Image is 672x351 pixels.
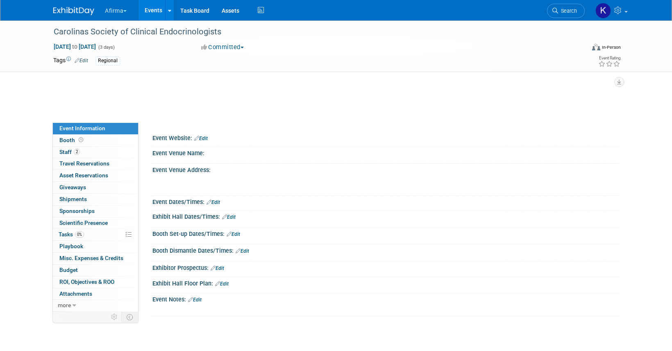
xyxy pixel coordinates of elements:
[595,3,611,18] img: Keirsten Davis
[152,211,619,221] div: Exhibit Hall Dates/Times:
[53,300,138,311] a: more
[53,276,138,288] a: ROI, Objectives & ROO
[53,265,138,276] a: Budget
[211,265,224,271] a: Edit
[53,135,138,146] a: Booth
[59,220,108,226] span: Scientific Presence
[53,217,138,229] a: Scientific Presence
[53,170,138,181] a: Asset Reservations
[59,290,92,297] span: Attachments
[75,58,88,63] a: Edit
[227,231,240,237] a: Edit
[58,302,71,308] span: more
[152,147,619,157] div: Event Venue Name:
[59,279,114,285] span: ROI, Objectives & ROO
[75,231,84,238] span: 0%
[122,312,138,322] td: Toggle Event Tabs
[95,57,120,65] div: Regional
[59,184,86,190] span: Giveaways
[222,214,236,220] a: Edit
[53,147,138,158] a: Staff2
[59,208,95,214] span: Sponsorships
[53,123,138,134] a: Event Information
[592,44,600,50] img: Format-Inperson.png
[536,43,621,55] div: Event Format
[59,255,123,261] span: Misc. Expenses & Credits
[98,45,115,50] span: (3 days)
[558,8,577,14] span: Search
[53,194,138,205] a: Shipments
[53,182,138,193] a: Giveaways
[59,243,83,249] span: Playbook
[188,297,202,303] a: Edit
[198,43,247,52] button: Committed
[53,229,138,240] a: Tasks0%
[59,267,78,273] span: Budget
[194,136,208,141] a: Edit
[53,288,138,300] a: Attachments
[152,164,619,174] div: Event Venue Address:
[53,158,138,170] a: Travel Reservations
[152,293,619,304] div: Event Notes:
[59,125,105,131] span: Event Information
[53,206,138,217] a: Sponsorships
[107,312,122,322] td: Personalize Event Tab Strip
[59,137,85,143] span: Booth
[59,172,108,179] span: Asset Reservations
[598,56,620,60] div: Event Rating
[53,7,94,15] img: ExhibitDay
[59,160,109,167] span: Travel Reservations
[53,56,88,66] td: Tags
[152,196,619,206] div: Event Dates/Times:
[215,281,229,287] a: Edit
[51,25,572,39] div: Carolinas Society of Clinical Endocrinologists
[59,196,87,202] span: Shipments
[152,277,619,288] div: Exhibit Hall Floor Plan:
[152,245,619,255] div: Booth Dismantle Dates/Times:
[71,43,79,50] span: to
[77,137,85,143] span: Booth not reserved yet
[53,241,138,252] a: Playbook
[59,149,80,155] span: Staff
[152,228,619,238] div: Booth Set-up Dates/Times:
[53,43,96,50] span: [DATE] [DATE]
[547,4,585,18] a: Search
[207,199,220,205] a: Edit
[602,44,621,50] div: In-Person
[152,132,619,143] div: Event Website:
[152,262,619,272] div: Exhibitor Prospectus:
[236,248,249,254] a: Edit
[53,253,138,264] a: Misc. Expenses & Credits
[74,149,80,155] span: 2
[59,231,84,238] span: Tasks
